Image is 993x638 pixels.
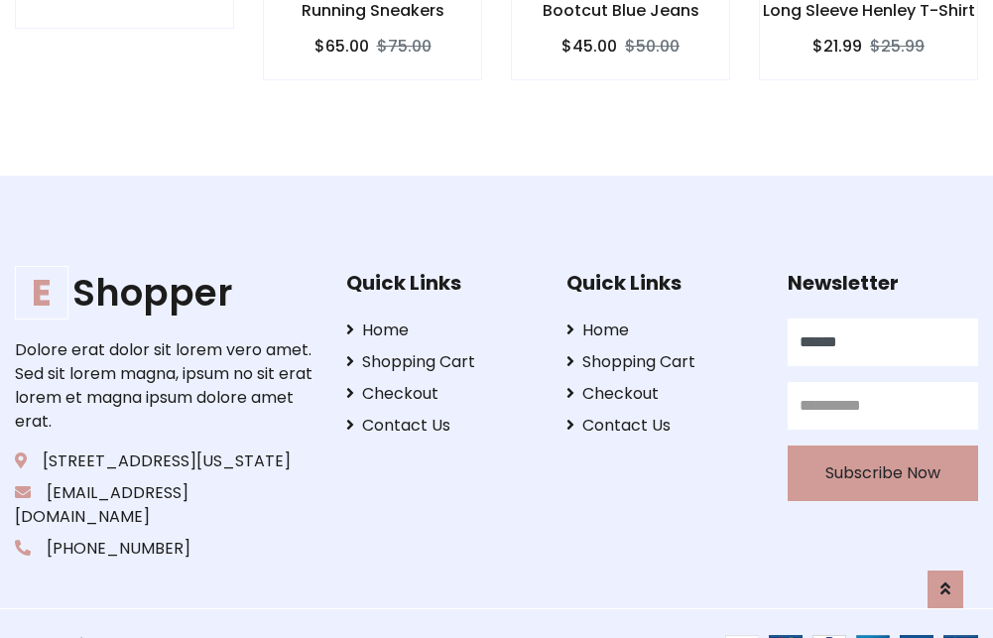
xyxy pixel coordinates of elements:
[566,319,757,342] a: Home
[15,537,315,561] p: [PHONE_NUMBER]
[346,382,537,406] a: Checkout
[346,350,537,374] a: Shopping Cart
[15,449,315,473] p: [STREET_ADDRESS][US_STATE]
[870,35,925,58] del: $25.99
[15,481,315,529] p: [EMAIL_ADDRESS][DOMAIN_NAME]
[512,1,729,20] h6: Bootcut Blue Jeans
[566,414,757,438] a: Contact Us
[264,1,481,20] h6: Running Sneakers
[15,266,68,319] span: E
[760,1,977,20] h6: Long Sleeve Henley T-Shirt
[15,338,315,434] p: Dolore erat dolor sit lorem vero amet. Sed sit lorem magna, ipsum no sit erat lorem et magna ipsu...
[566,271,757,295] h5: Quick Links
[346,414,537,438] a: Contact Us
[15,271,315,315] a: EShopper
[377,35,432,58] del: $75.00
[566,350,757,374] a: Shopping Cart
[788,271,978,295] h5: Newsletter
[812,37,862,56] h6: $21.99
[15,271,315,315] h1: Shopper
[346,319,537,342] a: Home
[561,37,617,56] h6: $45.00
[566,382,757,406] a: Checkout
[625,35,680,58] del: $50.00
[788,446,978,501] button: Subscribe Now
[346,271,537,295] h5: Quick Links
[314,37,369,56] h6: $65.00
